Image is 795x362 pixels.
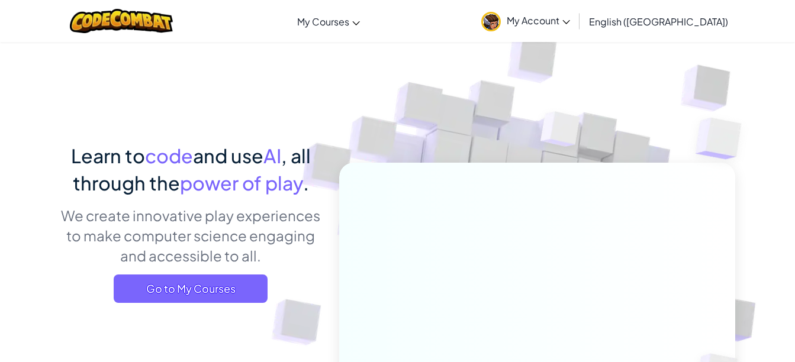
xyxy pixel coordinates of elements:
[291,5,366,37] a: My Courses
[297,15,349,28] span: My Courses
[672,89,774,189] img: Overlap cubes
[60,205,321,266] p: We create innovative play experiences to make computer science engaging and accessible to all.
[303,171,309,195] span: .
[70,9,173,33] img: CodeCombat logo
[507,14,570,27] span: My Account
[475,2,576,40] a: My Account
[114,274,268,303] a: Go to My Courses
[71,144,145,167] span: Learn to
[180,171,303,195] span: power of play
[481,12,501,31] img: avatar
[589,15,728,28] span: English ([GEOGRAPHIC_DATA])
[193,144,263,167] span: and use
[583,5,734,37] a: English ([GEOGRAPHIC_DATA])
[145,144,193,167] span: code
[263,144,281,167] span: AI
[518,88,603,176] img: Overlap cubes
